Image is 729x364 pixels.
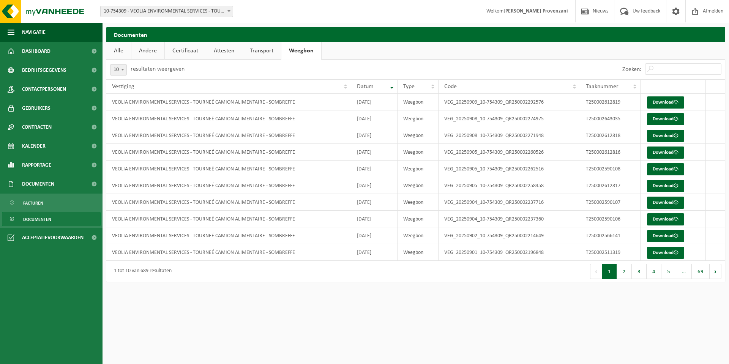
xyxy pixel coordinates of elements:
[503,8,568,14] strong: [PERSON_NAME] Provenzani
[398,177,439,194] td: Weegbon
[580,94,641,110] td: T250002612819
[22,42,50,61] span: Dashboard
[165,42,206,60] a: Certificaat
[351,227,398,244] td: [DATE]
[22,99,50,118] span: Gebruikers
[398,94,439,110] td: Weegbon
[632,264,647,279] button: 3
[106,27,725,42] h2: Documenten
[106,94,351,110] td: VEOLIA ENVIRONMENTAL SERVICES - TOURNEÉ CAMION ALIMENTAIRE - SOMBREFFE
[112,84,134,90] span: Vestiging
[131,42,164,60] a: Andere
[692,264,710,279] button: 69
[439,194,580,211] td: VEG_20250904_10-754309_QR250002237716
[281,42,321,60] a: Weegbon
[22,228,84,247] span: Acceptatievoorwaarden
[351,94,398,110] td: [DATE]
[439,161,580,177] td: VEG_20250905_10-754309_QR250002262516
[590,264,602,279] button: Previous
[398,227,439,244] td: Weegbon
[444,84,457,90] span: Code
[106,177,351,194] td: VEOLIA ENVIRONMENTAL SERVICES - TOURNEÉ CAMION ALIMENTAIRE - SOMBREFFE
[580,144,641,161] td: T250002612816
[351,194,398,211] td: [DATE]
[398,144,439,161] td: Weegbon
[439,127,580,144] td: VEG_20250908_10-754309_QR250002271948
[106,194,351,211] td: VEOLIA ENVIRONMENTAL SERVICES - TOURNEÉ CAMION ALIMENTAIRE - SOMBREFFE
[398,110,439,127] td: Weegbon
[622,66,641,72] label: Zoeken:
[580,110,641,127] td: T250002643035
[661,264,676,279] button: 5
[22,156,51,175] span: Rapportage
[617,264,632,279] button: 2
[22,137,46,156] span: Kalender
[22,23,46,42] span: Navigatie
[580,194,641,211] td: T250002590107
[351,127,398,144] td: [DATE]
[131,66,185,72] label: resultaten weergeven
[106,161,351,177] td: VEOLIA ENVIRONMENTAL SERVICES - TOURNEÉ CAMION ALIMENTAIRE - SOMBREFFE
[647,264,661,279] button: 4
[403,84,415,90] span: Type
[110,265,172,278] div: 1 tot 10 van 689 resultaten
[398,127,439,144] td: Weegbon
[106,110,351,127] td: VEOLIA ENVIRONMENTAL SERVICES - TOURNEÉ CAMION ALIMENTAIRE - SOMBREFFE
[106,127,351,144] td: VEOLIA ENVIRONMENTAL SERVICES - TOURNEÉ CAMION ALIMENTAIRE - SOMBREFFE
[439,177,580,194] td: VEG_20250905_10-754309_QR250002258458
[23,196,43,210] span: Facturen
[357,84,374,90] span: Datum
[398,211,439,227] td: Weegbon
[439,144,580,161] td: VEG_20250905_10-754309_QR250002260526
[351,244,398,261] td: [DATE]
[647,163,684,175] a: Download
[647,213,684,225] a: Download
[580,227,641,244] td: T250002566141
[110,64,127,76] span: 10
[647,96,684,109] a: Download
[580,211,641,227] td: T250002590106
[398,194,439,211] td: Weegbon
[439,94,580,110] td: VEG_20250909_10-754309_QR250002292576
[676,264,692,279] span: …
[2,195,101,210] a: Facturen
[580,161,641,177] td: T250002590108
[351,177,398,194] td: [DATE]
[586,84,619,90] span: Taaknummer
[439,227,580,244] td: VEG_20250902_10-754309_QR250002214649
[602,264,617,279] button: 1
[106,211,351,227] td: VEOLIA ENVIRONMENTAL SERVICES - TOURNEÉ CAMION ALIMENTAIRE - SOMBREFFE
[2,212,101,226] a: Documenten
[647,230,684,242] a: Download
[439,211,580,227] td: VEG_20250904_10-754309_QR250002237360
[106,144,351,161] td: VEOLIA ENVIRONMENTAL SERVICES - TOURNEÉ CAMION ALIMENTAIRE - SOMBREFFE
[710,264,721,279] button: Next
[100,6,233,17] span: 10-754309 - VEOLIA ENVIRONMENTAL SERVICES - TOURNEÉ CAMION ALIMENTAIRE - SOMBREFFE
[106,42,131,60] a: Alle
[580,177,641,194] td: T250002612817
[580,244,641,261] td: T250002511319
[580,127,641,144] td: T250002612818
[242,42,281,60] a: Transport
[22,61,66,80] span: Bedrijfsgegevens
[206,42,242,60] a: Attesten
[647,147,684,159] a: Download
[351,110,398,127] td: [DATE]
[647,180,684,192] a: Download
[439,110,580,127] td: VEG_20250908_10-754309_QR250002274975
[22,80,66,99] span: Contactpersonen
[106,227,351,244] td: VEOLIA ENVIRONMENTAL SERVICES - TOURNEÉ CAMION ALIMENTAIRE - SOMBREFFE
[439,244,580,261] td: VEG_20250901_10-754309_QR250002196848
[22,175,54,194] span: Documenten
[110,65,126,75] span: 10
[647,130,684,142] a: Download
[398,244,439,261] td: Weegbon
[101,6,233,17] span: 10-754309 - VEOLIA ENVIRONMENTAL SERVICES - TOURNEÉ CAMION ALIMENTAIRE - SOMBREFFE
[351,161,398,177] td: [DATE]
[398,161,439,177] td: Weegbon
[351,144,398,161] td: [DATE]
[351,211,398,227] td: [DATE]
[647,247,684,259] a: Download
[106,244,351,261] td: VEOLIA ENVIRONMENTAL SERVICES - TOURNEÉ CAMION ALIMENTAIRE - SOMBREFFE
[22,118,52,137] span: Contracten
